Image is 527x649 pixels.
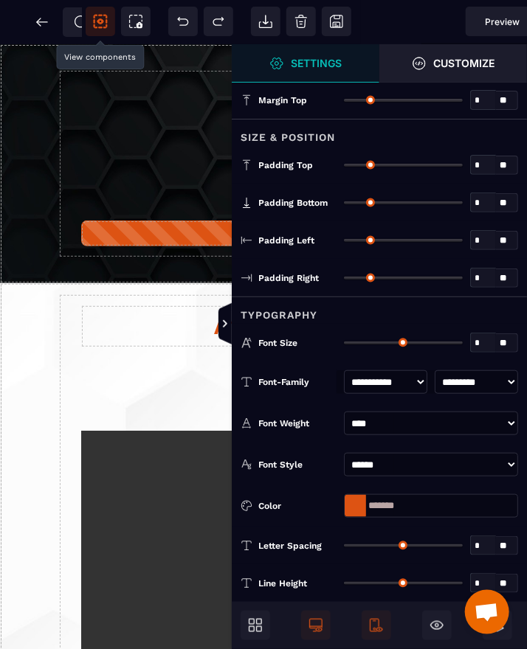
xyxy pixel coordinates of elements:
span: Margin Top [258,94,307,106]
div: Font-Family [258,375,337,389]
span: Clear [286,7,316,36]
div: Font Style [258,457,337,472]
span: Undo [168,7,198,36]
span: Line Height [258,577,307,589]
span: Padding Right [258,272,319,284]
div: Color [258,499,337,513]
span: SEO [74,15,89,29]
span: Padding Bottom [258,197,328,209]
div: Size & Position [232,119,527,146]
span: Letter Spacing [258,540,322,552]
strong: Customize [434,58,495,69]
span: Screenshot [121,7,151,36]
span: Seo meta data [63,7,100,37]
span: Open Blocks [241,611,270,640]
div: Font Weight [258,416,337,431]
span: Back [27,7,57,37]
span: View components [86,7,115,36]
div: Mở cuộc trò chuyện [465,590,509,634]
span: Font Size [258,337,297,349]
span: Open Import Webpage [251,7,280,36]
span: Open Style Manager [232,44,379,83]
span: Padding Left [258,235,314,246]
span: Is Show Desktop [301,611,331,640]
span: Open Style Manager [379,44,527,83]
span: Preview [486,16,520,27]
span: Toggle Views [232,302,247,347]
text: Étape 2/3 [374,183,418,195]
span: Save [322,7,351,36]
span: Is Show Mobile [362,611,391,640]
span: Redo [204,7,233,36]
span: Cmd Hidden Block [422,611,452,640]
div: Typography [232,296,527,324]
span: Padding Top [258,159,313,171]
strong: Settings [292,58,342,69]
